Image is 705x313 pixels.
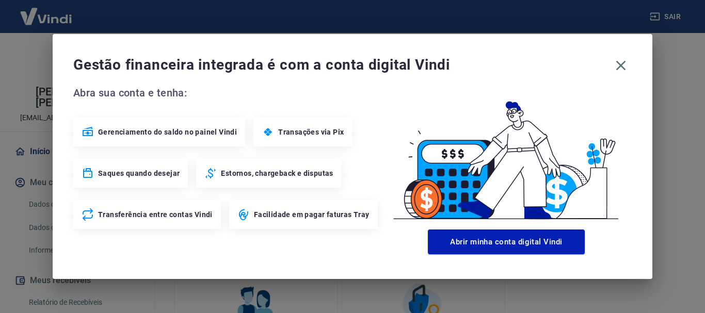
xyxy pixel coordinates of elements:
span: Estornos, chargeback e disputas [221,168,333,178]
span: Abra sua conta e tenha: [73,85,381,101]
span: Gestão financeira integrada é com a conta digital Vindi [73,55,610,75]
button: Abrir minha conta digital Vindi [428,229,585,254]
span: Saques quando desejar [98,168,180,178]
span: Gerenciamento do saldo no painel Vindi [98,127,237,137]
span: Transações via Pix [278,127,344,137]
img: Good Billing [381,85,632,225]
span: Facilidade em pagar faturas Tray [254,209,370,220]
span: Transferência entre contas Vindi [98,209,213,220]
